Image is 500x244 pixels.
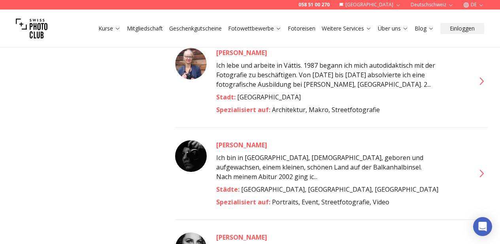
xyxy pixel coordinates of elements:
button: Kurse [95,23,124,34]
a: Kurse [98,25,121,32]
a: 058 51 00 270 [298,2,330,8]
a: Weitere Services [322,25,372,32]
a: Blog [415,25,434,32]
img: Lili Krasteva [175,140,207,172]
img: Korinna Fröhlich [175,48,207,80]
a: Geschenkgutscheine [169,25,222,32]
a: Fotowettbewerbe [228,25,281,32]
button: Geschenkgutscheine [166,23,225,34]
button: Einloggen [440,23,484,34]
button: Mitgliedschaft [124,23,166,34]
button: Blog [411,23,437,34]
span: Stadt : [216,93,237,101]
span: Spezialisiert auf : [216,105,272,114]
span: Spezialisiert auf : [216,198,272,206]
div: Portraits, Event, Streetfotografie, Video [216,197,465,207]
a: Mitgliedschaft [127,25,163,32]
a: Über uns [378,25,408,32]
button: Fotoreisen [285,23,319,34]
p: Ich bin in [GEOGRAPHIC_DATA], [DEMOGRAPHIC_DATA], geboren und aufgewachsen, einem kleinen, schöne... [216,153,465,172]
span: Ich lebe und arbeite in Vättis. 1987 begann ich mich autodidaktisch mit der Fotografie zu beschäf... [216,61,435,89]
button: Fotowettbewerbe [225,23,285,34]
div: [GEOGRAPHIC_DATA] [216,92,465,102]
div: Open Intercom Messenger [473,217,492,236]
a: Fotoreisen [288,25,315,32]
div: [GEOGRAPHIC_DATA], [GEOGRAPHIC_DATA], [GEOGRAPHIC_DATA] [216,185,465,194]
a: [PERSON_NAME] [216,48,465,57]
a: [PERSON_NAME] [216,140,465,150]
a: [PERSON_NAME] [216,233,465,242]
div: Architektur, Makro, Streetfotografie [216,105,465,114]
button: Über uns [375,23,411,34]
button: Weitere Services [319,23,375,34]
span: Städte : [216,185,241,194]
span: Nach meinem Abitur 2002 ging ic... [216,153,465,181]
img: Swiss photo club [16,13,47,44]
